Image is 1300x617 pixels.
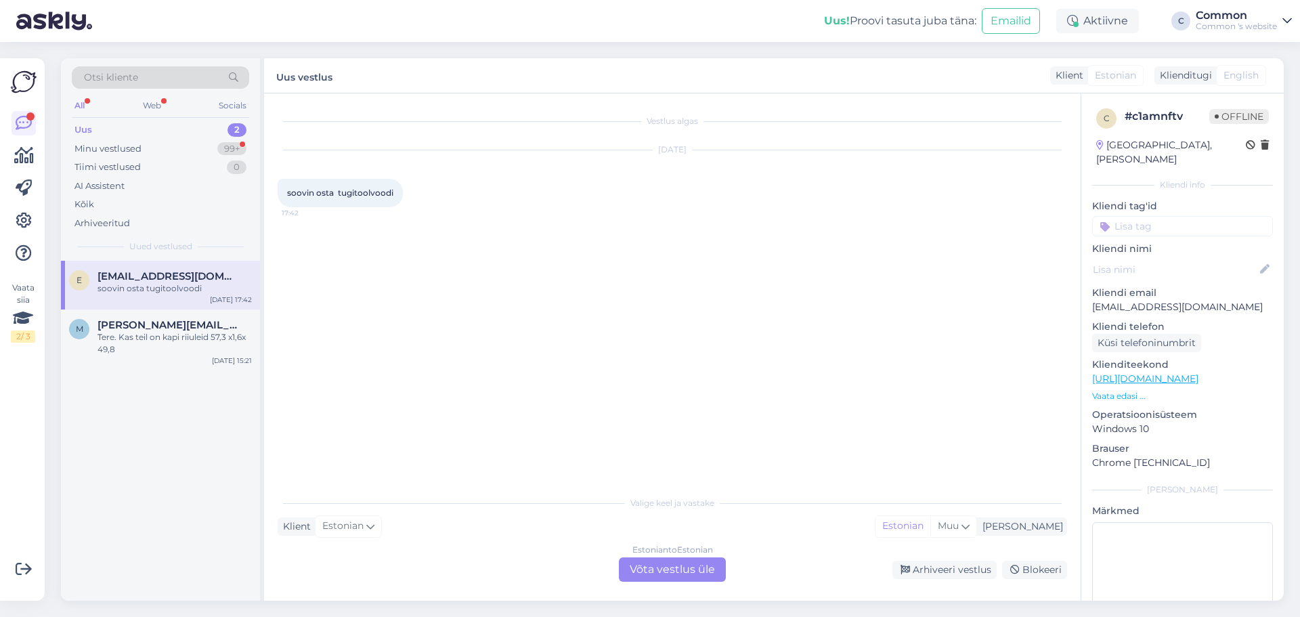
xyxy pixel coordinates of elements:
[1096,138,1246,167] div: [GEOGRAPHIC_DATA], [PERSON_NAME]
[824,14,850,27] b: Uus!
[1093,262,1257,277] input: Lisa nimi
[1223,68,1259,83] span: English
[72,97,87,114] div: All
[97,331,252,356] div: Tere. Kas teil on kapi riiuleid 57,3 x1,6x 49,8
[1092,199,1273,213] p: Kliendi tag'id
[1104,113,1110,123] span: c
[278,519,311,534] div: Klient
[11,331,35,343] div: 2 / 3
[129,240,192,253] span: Uued vestlused
[1196,10,1277,21] div: Common
[1092,484,1273,496] div: [PERSON_NAME]
[1050,68,1083,83] div: Klient
[1092,320,1273,334] p: Kliendi telefon
[632,544,713,556] div: Estonian to Estonian
[278,115,1067,127] div: Vestlus algas
[1092,358,1273,372] p: Klienditeekond
[11,69,37,95] img: Askly Logo
[278,497,1067,509] div: Valige keel ja vastake
[97,282,252,295] div: soovin osta tugitoolvoodi
[282,208,332,218] span: 17:42
[322,519,364,534] span: Estonian
[892,561,997,579] div: Arhiveeri vestlus
[97,319,238,331] span: marianne.aasmae@gmail.com
[619,557,726,582] div: Võta vestlus üle
[977,519,1063,534] div: [PERSON_NAME]
[824,13,976,29] div: Proovi tasuta juba täna:
[74,161,141,174] div: Tiimi vestlused
[1092,334,1201,352] div: Küsi telefoninumbrit
[97,270,238,282] span: ennbaumann@gmail.com
[1092,456,1273,470] p: Chrome [TECHNICAL_ID]
[74,123,92,137] div: Uus
[1092,442,1273,456] p: Brauser
[1056,9,1139,33] div: Aktiivne
[140,97,164,114] div: Web
[1196,10,1292,32] a: CommonCommon 's website
[1092,286,1273,300] p: Kliendi email
[74,179,125,193] div: AI Assistent
[74,217,130,230] div: Arhiveeritud
[1002,561,1067,579] div: Blokeeri
[982,8,1040,34] button: Emailid
[216,97,249,114] div: Socials
[1196,21,1277,32] div: Common 's website
[1092,300,1273,314] p: [EMAIL_ADDRESS][DOMAIN_NAME]
[212,356,252,366] div: [DATE] 15:21
[227,161,246,174] div: 0
[74,198,94,211] div: Kõik
[227,123,246,137] div: 2
[84,70,138,85] span: Otsi kliente
[875,516,930,536] div: Estonian
[1092,216,1273,236] input: Lisa tag
[1092,179,1273,191] div: Kliendi info
[74,142,142,156] div: Minu vestlused
[1092,422,1273,436] p: Windows 10
[1209,109,1269,124] span: Offline
[1092,373,1198,385] a: [URL][DOMAIN_NAME]
[1092,408,1273,422] p: Operatsioonisüsteem
[1092,242,1273,256] p: Kliendi nimi
[1125,108,1209,125] div: # c1amnftv
[1095,68,1136,83] span: Estonian
[1171,12,1190,30] div: C
[1092,390,1273,402] p: Vaata edasi ...
[210,295,252,305] div: [DATE] 17:42
[217,142,246,156] div: 99+
[287,188,393,198] span: soovin osta tugitoolvoodi
[1154,68,1212,83] div: Klienditugi
[11,282,35,343] div: Vaata siia
[278,144,1067,156] div: [DATE]
[76,324,83,334] span: m
[77,275,82,285] span: e
[276,66,332,85] label: Uus vestlus
[938,519,959,532] span: Muu
[1092,504,1273,518] p: Märkmed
